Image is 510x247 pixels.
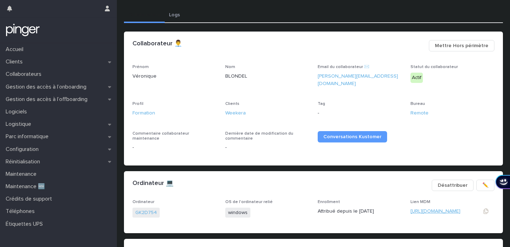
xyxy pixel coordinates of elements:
span: windows [225,208,250,218]
span: Conversations Kustomer [323,134,381,139]
h2: Ordinateur 💻 [132,180,174,187]
p: Attribué depuis le [DATE] [318,208,402,215]
span: Statut du collaborateur [410,65,458,69]
p: Réinitialisation [3,158,46,165]
span: Enrollment [318,200,340,204]
p: Logiciels [3,108,33,115]
p: Collaborateurs [3,71,47,78]
button: Logs [165,8,184,23]
span: Clients [225,102,239,106]
a: [PERSON_NAME][EMAIL_ADDRESS][DOMAIN_NAME] [318,74,398,86]
p: Gestion des accès à l’offboarding [3,96,93,103]
span: Nom [225,65,235,69]
img: mTgBEunGTSyRkCgitkcU [6,23,40,37]
p: Crédits de support [3,196,58,202]
p: Maintenance [3,171,42,178]
p: - [132,144,217,151]
h2: Collaborateur 👨‍💼 [132,40,182,48]
span: Email du collaborateur ✉️ [318,65,369,69]
span: Profil [132,102,143,106]
p: Logistique [3,121,37,128]
a: [URL][DOMAIN_NAME] [410,209,460,214]
span: OS de l'ordinateur relié [225,200,273,204]
p: Maintenance 🆕 [3,183,51,190]
span: Ordinateur [132,200,154,204]
p: Véronique [132,73,217,80]
span: Tag [318,102,325,106]
p: Gestion des accès à l’onboarding [3,84,92,90]
a: Weekera [225,110,246,117]
span: Bureau [410,102,425,106]
span: Dernière date de modification du commentaire [225,131,293,141]
button: Désattribuer [432,180,474,191]
p: Configuration [3,146,44,153]
span: Mettre Hors périmètre [435,42,488,49]
a: Formation [132,110,155,117]
button: ✏️ [476,180,494,191]
p: Parc informatique [3,133,54,140]
p: Téléphones [3,208,40,215]
button: Collaborateur [124,8,165,23]
p: BLONDEL [225,73,310,80]
p: - [225,144,310,151]
span: Lien MDM [410,200,430,204]
p: Étiquettes UPS [3,221,49,228]
span: Commentaire collaborateur maintenance [132,131,189,141]
a: Remote [410,110,429,117]
span: ✏️ [482,182,488,189]
p: Clients [3,58,28,65]
span: Prénom [132,65,149,69]
p: - [318,110,402,117]
p: Accueil [3,46,29,53]
button: Mettre Hors périmètre [429,40,494,51]
a: GK2D754 [135,209,157,217]
a: Conversations Kustomer [318,131,387,142]
span: Désattribuer [438,182,467,189]
div: Actif [410,73,423,83]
